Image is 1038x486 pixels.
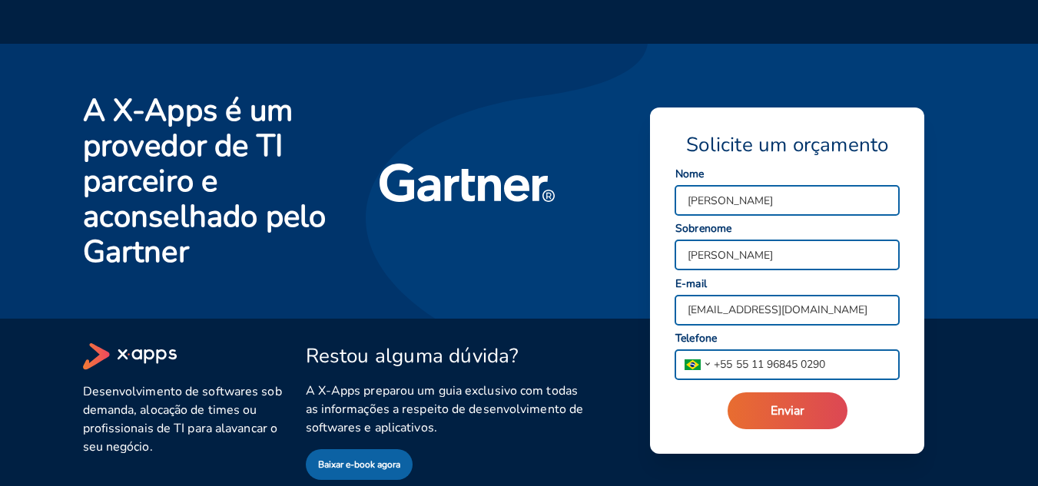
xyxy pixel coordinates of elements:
[732,350,899,379] input: 99 99999 9999
[380,164,555,202] img: gartner-logo.svg
[675,296,899,325] input: Seu melhor e-mail
[675,186,899,215] input: Seu nome
[686,132,888,158] span: Solicite um orçamento
[83,382,287,456] span: Desenvolvimento de softwares sob demanda, alocação de times ou profissionais de TI para alavancar...
[771,402,804,419] span: Enviar
[83,93,362,269] h2: A X-Apps é um provedor de TI parceiro e aconselhado pelo Gartner
[728,392,847,429] button: Enviar
[306,343,519,369] span: Restou alguma dúvida?
[306,449,413,480] button: Baixar e-book agora
[675,240,899,269] input: Seu sobrenome
[306,382,585,437] span: A X-Apps preparou um guia exclusivo com todas as informações a respeito de desenvolvimento de sof...
[714,356,732,372] span: + 55
[318,456,400,473] span: Baixar e-book agora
